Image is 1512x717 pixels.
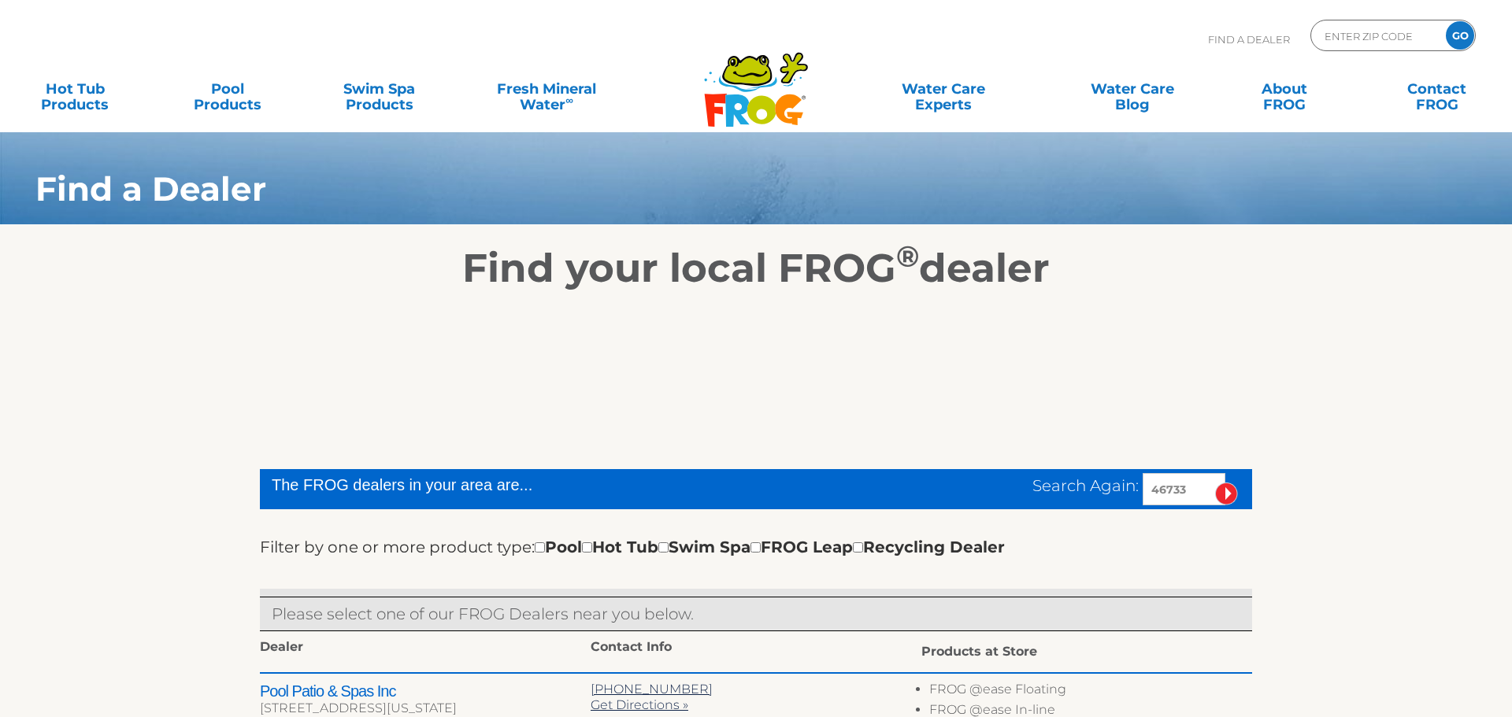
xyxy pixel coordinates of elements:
[1378,73,1496,105] a: ContactFROG
[535,534,1005,560] div: Pool Hot Tub Swim Spa FROG Leap Recycling Dealer
[1446,21,1474,50] input: GO
[260,700,591,716] div: [STREET_ADDRESS][US_STATE]
[321,73,439,105] a: Swim SpaProducts
[565,94,573,106] sup: ∞
[591,697,688,712] a: Get Directions »
[896,238,919,274] sup: ®
[35,170,1351,208] h1: Find a Dealer
[1215,482,1238,505] input: Submit
[695,31,817,128] img: Frog Products Logo
[16,73,134,105] a: Hot TubProducts
[260,639,591,660] div: Dealer
[929,682,1252,702] li: FROG @ease Floating
[260,534,535,560] label: Filter by one or more product type:
[847,73,1039,105] a: Water CareExperts
[1225,73,1343,105] a: AboutFROG
[591,639,921,660] div: Contact Info
[12,245,1500,292] h2: Find your local FROG dealer
[272,473,762,497] div: The FROG dealers in your area are...
[272,601,1240,626] p: Please select one of our FROG Dealers near you below.
[591,682,713,697] a: [PHONE_NUMBER]
[921,639,1252,664] div: Products at Store
[1073,73,1191,105] a: Water CareBlog
[472,73,621,105] a: Fresh MineralWater∞
[260,682,591,700] h2: Pool Patio & Spas Inc
[168,73,286,105] a: PoolProducts
[1032,476,1139,495] span: Search Again:
[1208,20,1290,59] p: Find A Dealer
